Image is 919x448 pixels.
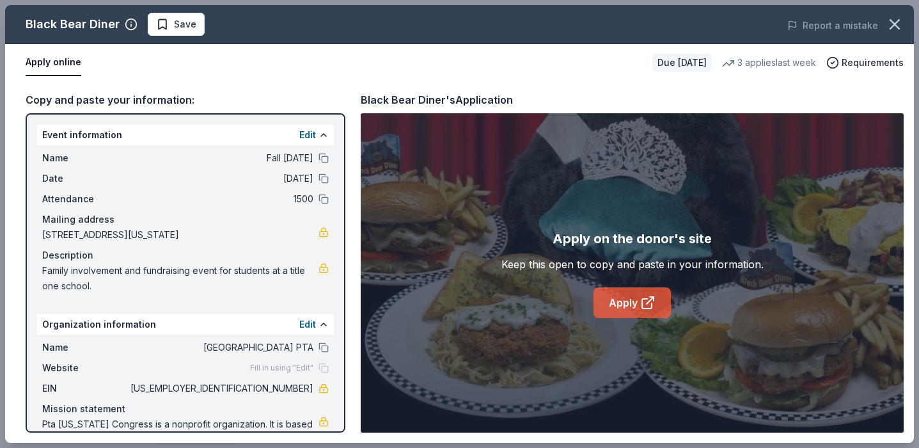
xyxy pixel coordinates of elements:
[593,287,671,318] a: Apply
[299,317,316,332] button: Edit
[42,360,128,376] span: Website
[361,92,513,108] div: Black Bear Diner's Application
[174,17,196,32] span: Save
[722,55,816,70] div: 3 applies last week
[26,49,81,76] button: Apply online
[652,54,712,72] div: Due [DATE]
[42,401,329,417] div: Mission statement
[553,228,712,249] div: Apply on the donor's site
[128,150,313,166] span: Fall [DATE]
[250,363,313,373] span: Fill in using "Edit"
[26,14,120,35] div: Black Bear Diner
[148,13,205,36] button: Save
[787,18,878,33] button: Report a mistake
[128,340,313,355] span: [GEOGRAPHIC_DATA] PTA
[299,127,316,143] button: Edit
[501,257,764,272] div: Keep this open to copy and paste in your information.
[128,171,313,186] span: [DATE]
[42,150,128,166] span: Name
[42,381,128,396] span: EIN
[42,263,318,294] span: Family involvement and fundraising event for students at a title one school.
[128,191,313,207] span: 1500
[42,191,128,207] span: Attendance
[26,92,345,108] div: Copy and paste your information:
[42,248,329,263] div: Description
[128,381,313,396] span: [US_EMPLOYER_IDENTIFICATION_NUMBER]
[42,227,318,243] span: [STREET_ADDRESS][US_STATE]
[42,212,329,227] div: Mailing address
[826,55,904,70] button: Requirements
[42,340,128,355] span: Name
[42,171,128,186] span: Date
[37,125,334,145] div: Event information
[37,314,334,335] div: Organization information
[842,55,904,70] span: Requirements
